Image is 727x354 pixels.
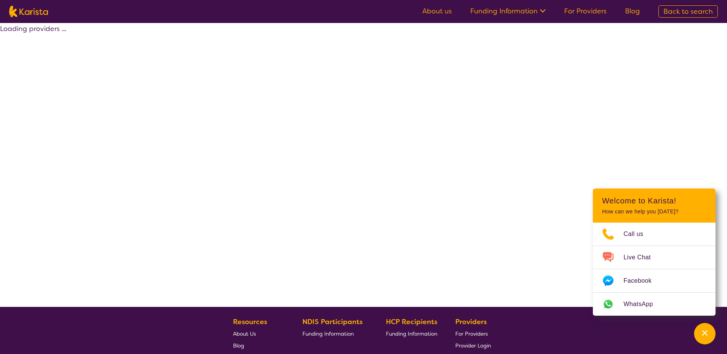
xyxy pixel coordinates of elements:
span: Facebook [624,275,661,287]
a: For Providers [564,7,607,16]
a: Funding Information [302,328,368,339]
span: About Us [233,330,256,337]
span: For Providers [455,330,488,337]
a: Blog [233,339,284,351]
span: Back to search [663,7,713,16]
a: About Us [233,328,284,339]
div: Channel Menu [593,188,716,316]
a: Funding Information [470,7,546,16]
a: Blog [625,7,640,16]
span: Provider Login [455,342,491,349]
h2: Welcome to Karista! [602,196,706,205]
b: Providers [455,317,487,326]
a: Funding Information [386,328,437,339]
b: NDIS Participants [302,317,363,326]
img: Karista logo [9,6,48,17]
span: Funding Information [302,330,354,337]
p: How can we help you [DATE]? [602,208,706,215]
a: For Providers [455,328,491,339]
a: About us [422,7,452,16]
span: WhatsApp [624,298,662,310]
b: Resources [233,317,267,326]
button: Channel Menu [694,323,716,344]
span: Live Chat [624,252,660,263]
a: Web link opens in a new tab. [593,293,716,316]
b: HCP Recipients [386,317,437,326]
ul: Choose channel [593,223,716,316]
span: Funding Information [386,330,437,337]
span: Call us [624,228,653,240]
span: Blog [233,342,244,349]
a: Provider Login [455,339,491,351]
a: Back to search [658,5,718,18]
